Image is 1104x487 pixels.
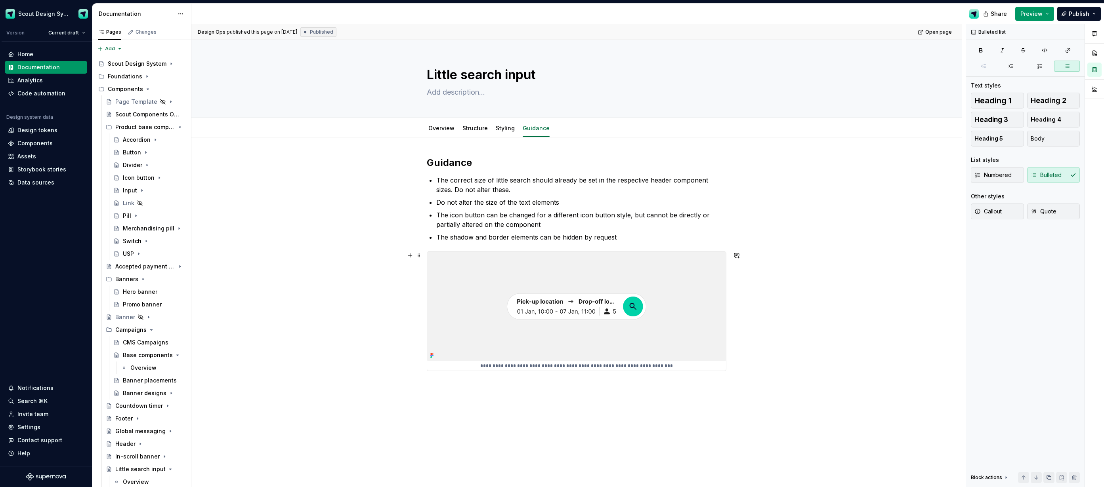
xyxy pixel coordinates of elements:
[991,10,1007,18] span: Share
[1027,204,1080,219] button: Quote
[110,146,188,159] a: Button
[6,9,15,19] img: e611c74b-76fc-4ef0-bafa-dc494cd4cb8a.png
[17,76,43,84] div: Analytics
[969,9,979,19] img: Design Ops
[115,275,138,283] div: Banners
[115,453,160,460] div: In-scroll banner
[1057,7,1101,21] button: Publish
[5,382,87,394] button: Notifications
[5,48,87,61] a: Home
[123,237,141,245] div: Switch
[427,156,726,169] h2: Guidance
[971,167,1024,183] button: Numbered
[115,313,135,321] div: Banner
[103,95,188,108] a: Page Template
[110,235,188,247] a: Switch
[425,65,725,84] textarea: Little search input
[98,29,121,35] div: Pages
[123,250,134,258] div: USP
[110,298,188,311] a: Promo banner
[427,252,726,361] img: f571a454-c944-477a-9efc-45798264a0df.png
[971,192,1005,200] div: Other styles
[1027,112,1080,127] button: Heading 4
[123,478,149,486] div: Overview
[123,224,174,232] div: Merchandising pill
[5,124,87,137] a: Design tokens
[462,125,488,131] a: Structure
[17,397,48,405] div: Search ⌘K
[103,311,188,323] a: Banner
[971,472,1009,483] div: Block actions
[78,9,88,19] img: Design Ops
[108,60,166,68] div: Scout Design System
[115,98,157,106] div: Page Template
[227,29,297,35] div: published this page on [DATE]
[17,89,65,97] div: Code automation
[48,30,79,36] span: Current draft
[123,212,131,220] div: Pill
[123,339,168,346] div: CMS Campaigns
[123,389,166,397] div: Banner designs
[103,463,188,476] a: Little search input
[18,10,69,18] div: Scout Design System
[971,156,999,164] div: List styles
[1069,10,1089,18] span: Publish
[115,110,181,118] div: Scout Components Overview
[115,326,147,334] div: Campaigns
[971,93,1024,108] button: Heading 1
[110,387,188,399] a: Banner designs
[110,285,188,298] a: Hero banner
[123,161,142,169] div: Divider
[123,186,137,194] div: Input
[1031,135,1045,143] span: Body
[110,159,188,171] a: Divider
[136,29,157,35] div: Changes
[123,288,157,296] div: Hero banner
[971,112,1024,127] button: Heading 3
[17,166,66,173] div: Storybook stories
[103,399,188,412] a: Countdown timer
[1031,116,1061,124] span: Heading 4
[103,438,188,450] a: Header
[493,120,518,136] div: Styling
[95,70,188,83] div: Foundations
[5,434,87,447] button: Contact support
[974,171,1012,179] span: Numbered
[17,179,54,186] div: Data sources
[974,135,1003,143] span: Heading 5
[17,449,30,457] div: Help
[123,301,162,308] div: Promo banner
[110,349,188,361] a: Base components
[103,450,188,463] a: In-scroll banner
[123,174,155,182] div: Icon button
[428,125,455,131] a: Overview
[971,204,1024,219] button: Callout
[45,27,89,38] button: Current draft
[115,427,166,435] div: Global messaging
[436,175,726,194] p: The correct size of little search should already be set in the respective header component sizes....
[5,176,87,189] a: Data sources
[971,474,1002,481] div: Block actions
[436,198,726,207] p: Do not alter the size of the text elements
[105,46,115,52] span: Add
[103,108,188,121] a: Scout Components Overview
[110,247,188,260] a: USP
[971,82,1001,89] div: Text styles
[103,273,188,285] div: Banners
[17,423,40,431] div: Settings
[110,336,188,349] a: CMS Campaigns
[17,63,60,71] div: Documentation
[436,210,726,229] p: The icon button can be changed for a different icon button style, but cannot be directly or parti...
[5,137,87,150] a: Components
[123,199,134,207] div: Link
[103,425,188,438] a: Global messaging
[310,29,333,35] span: Published
[915,27,955,38] a: Open page
[6,30,25,36] div: Version
[110,171,188,184] a: Icon button
[17,436,62,444] div: Contact support
[99,10,174,18] div: Documentation
[5,74,87,87] a: Analytics
[108,72,142,80] div: Foundations
[26,473,66,481] a: Supernova Logo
